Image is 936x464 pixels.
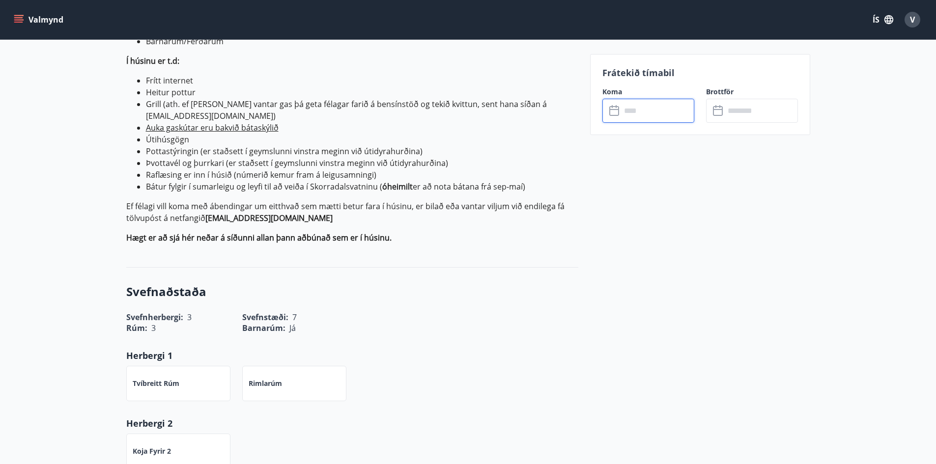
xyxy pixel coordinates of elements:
span: Já [289,323,296,333]
li: Útihúsgögn [146,134,578,145]
strong: óheimilt [382,181,413,192]
strong: [EMAIL_ADDRESS][DOMAIN_NAME] [205,213,333,223]
label: Koma [602,87,694,97]
span: 3 [151,323,156,333]
p: Rimlarúm [249,379,282,388]
li: Heitur pottur [146,86,578,98]
li: Grill (ath. ef [PERSON_NAME] vantar gas þá geta félagar farið á bensínstöð og tekið kvittun, sent... [146,98,578,122]
p: Tvíbreitt rúm [133,379,179,388]
li: Raflæsing er inn í húsið (númerið kemur fram á leigusamningi) [146,169,578,181]
span: Barnarúm : [242,323,285,333]
ins: Auka gaskútar eru bakvið bátaskýlið [146,122,279,133]
button: menu [12,11,67,28]
li: Bátur fylgir í sumarleigu og leyfi til að veiða í Skorradalsvatninu ( er að nota bátana frá sep-maí) [146,181,578,192]
button: ÍS [867,11,899,28]
li: Barnarúm/Ferðarúm [146,35,578,47]
strong: Hægt er að sjá hér neðar á síðunni allan þann aðbúnað sem er í húsinu. [126,232,392,243]
li: Frítt internet [146,75,578,86]
p: Herbergi 2 [126,417,578,430]
h3: Svefnaðstaða [126,283,578,300]
li: Pottastýringin (er staðsett í geymslunni vinstra meginn við útidyrahurðina) [146,145,578,157]
label: Brottför [706,87,798,97]
span: V [910,14,915,25]
p: Koja fyrir 2 [133,446,171,456]
button: V [901,8,924,31]
span: Rúm : [126,323,147,333]
li: Þvottavél og þurrkari (er staðsett í geymslunni vinstra meginn við útidyrahurðina) [146,157,578,169]
p: Frátekið tímabil [602,66,798,79]
p: Ef félagi vill koma með ábendingar um eitthvað sem mætti betur fara í húsinu, er bilað eða vantar... [126,200,578,224]
strong: Í húsinu er t.d: [126,55,179,66]
p: Herbergi 1 [126,349,578,362]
